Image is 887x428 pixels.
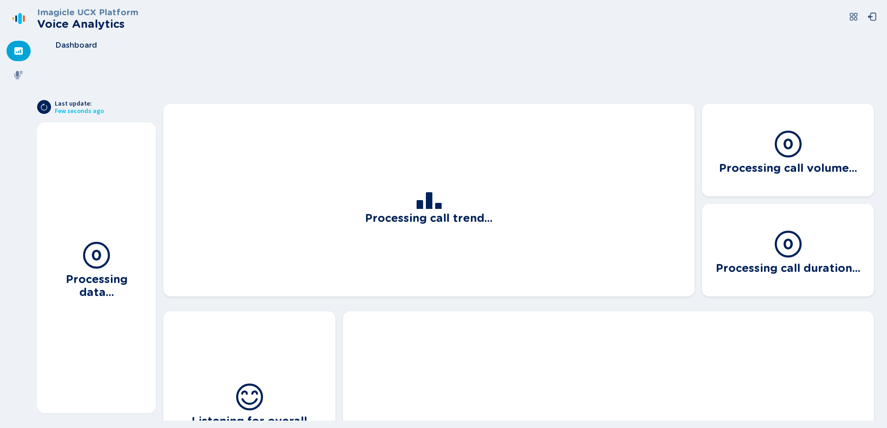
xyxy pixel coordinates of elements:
span: Last update: [55,100,104,107]
h3: Processing data... [48,270,145,298]
span: Few seconds ago [55,107,104,115]
svg: box-arrow-left [868,12,877,21]
h2: Voice Analytics [37,18,138,31]
svg: arrow-clockwise [40,103,48,111]
h3: Processing call volume... [719,159,857,175]
svg: mic-fill [14,70,23,80]
svg: dashboard-filled [14,46,23,56]
div: Dashboard [6,41,31,61]
div: Recordings [6,65,31,85]
h3: Processing call duration... [716,259,861,275]
h3: Imagicle UCX Platform [37,7,138,18]
h3: Processing call trend... [365,209,493,225]
span: Dashboard [56,41,97,50]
